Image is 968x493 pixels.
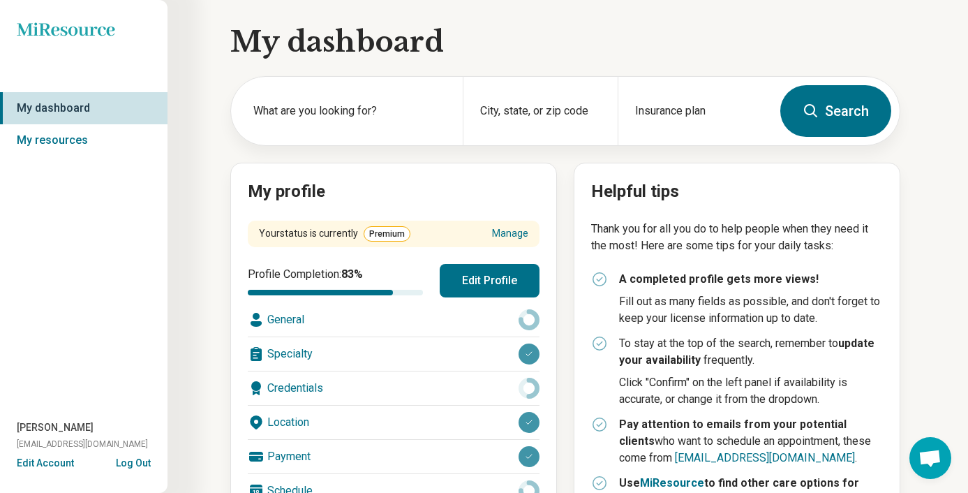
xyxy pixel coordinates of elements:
p: Click "Confirm" on the left panel if availability is accurate, or change it from the dropdown. [619,374,883,408]
button: Log Out [116,456,151,467]
div: General [248,303,539,337]
div: Payment [248,440,539,473]
button: Edit Account [17,456,74,471]
div: Specialty [248,337,539,371]
strong: update your availability [619,337,874,367]
a: MiResource [640,476,704,490]
div: Open chat [909,437,951,479]
span: Premium [364,226,410,242]
p: To stay at the top of the search, remember to frequently. [619,335,883,369]
button: Search [780,85,891,137]
span: 83 % [341,267,363,281]
a: [EMAIL_ADDRESS][DOMAIN_NAME] [675,451,855,464]
p: Fill out as many fields as possible, and don't forget to keep your license information up to date. [619,293,883,327]
strong: A completed profile gets more views! [619,272,819,286]
a: Manage [492,226,528,241]
p: who want to schedule an appointment, these come from . [619,416,883,466]
div: Profile Completion: [248,266,423,295]
div: Location [248,406,539,439]
label: What are you looking for? [253,103,446,119]
h1: My dashboard [230,22,900,61]
button: Edit Profile [440,264,539,297]
span: [PERSON_NAME] [17,420,94,435]
div: Your status is currently [259,226,410,242]
h2: My profile [248,180,539,204]
h2: Helpful tips [591,180,883,204]
strong: Pay attention to emails from your potential clients [619,418,847,448]
div: Credentials [248,371,539,405]
span: [EMAIL_ADDRESS][DOMAIN_NAME] [17,438,148,450]
p: Thank you for all you do to help people when they need it the most! Here are some tips for your d... [591,221,883,254]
